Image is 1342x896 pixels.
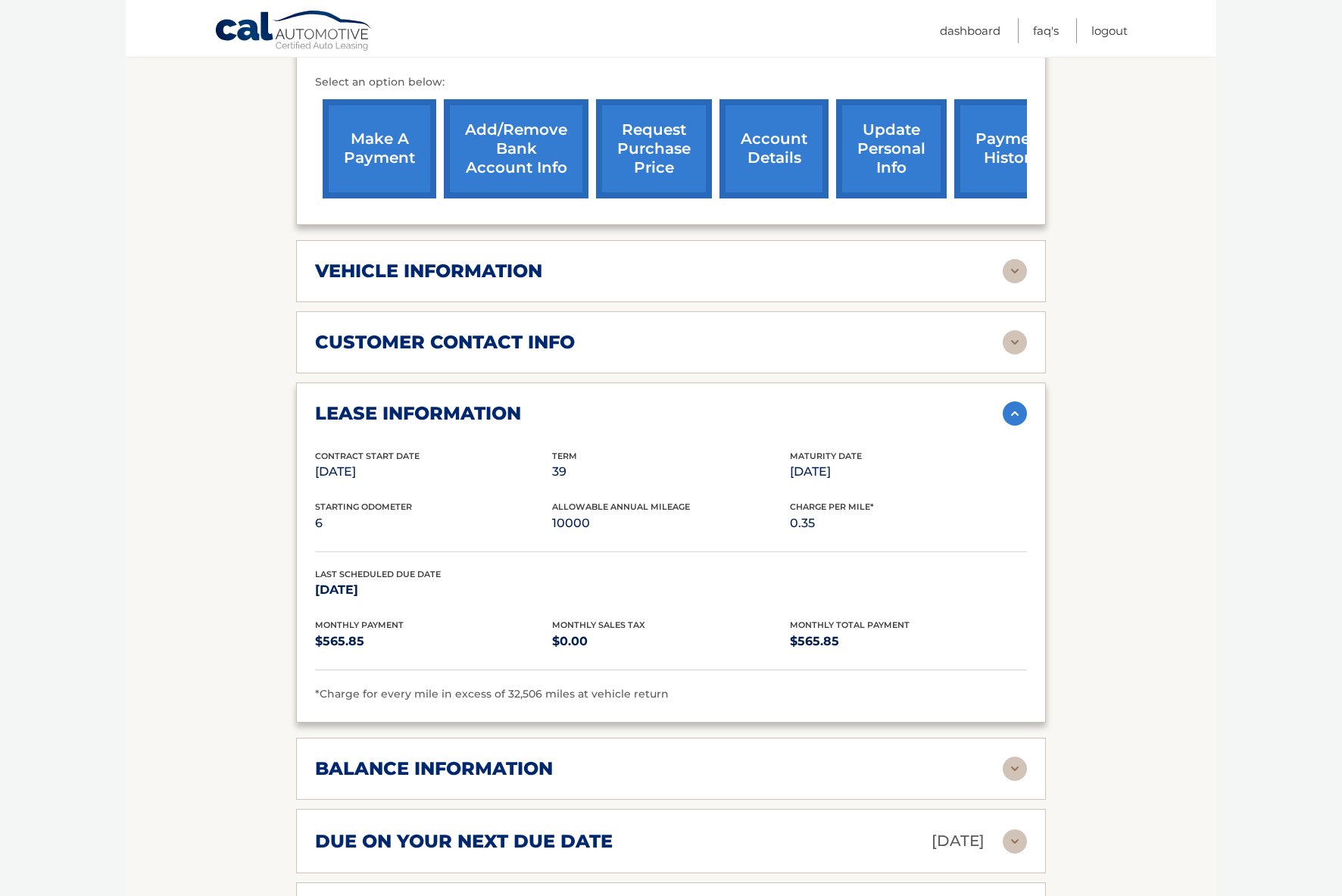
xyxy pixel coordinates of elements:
h2: balance information [315,757,553,780]
span: *Charge for every mile in excess of 32,506 miles at vehicle return [315,687,669,701]
p: [DATE] [315,579,552,601]
p: 10000 [552,513,789,534]
img: accordion-rest.svg [1003,829,1027,854]
span: Contract Start Date [315,451,420,461]
img: accordion-rest.svg [1003,259,1027,283]
a: FAQ's [1033,18,1059,43]
a: Cal Automotive [214,10,373,54]
img: accordion-active.svg [1003,401,1027,426]
a: make a payment [323,99,436,198]
p: 39 [552,461,789,482]
h2: due on your next due date [315,830,613,853]
h2: lease information [315,402,521,425]
span: Monthly Sales Tax [552,620,645,630]
a: update personal info [836,99,947,198]
p: $0.00 [552,631,789,652]
p: 6 [315,513,552,534]
a: Logout [1091,18,1128,43]
p: [DATE] [315,461,552,482]
h2: vehicle information [315,260,542,283]
p: 0.35 [790,513,1027,534]
span: Maturity Date [790,451,862,461]
a: Dashboard [940,18,1000,43]
span: Term [552,451,577,461]
p: $565.85 [315,631,552,652]
span: Monthly Payment [315,620,404,630]
p: $565.85 [790,631,1027,652]
a: Add/Remove bank account info [444,99,588,198]
h2: customer contact info [315,331,575,354]
p: [DATE] [790,461,1027,482]
span: Allowable Annual Mileage [552,501,690,512]
a: payment history [954,99,1068,198]
img: accordion-rest.svg [1003,330,1027,354]
p: Select an option below: [315,73,1027,92]
a: request purchase price [596,99,712,198]
a: account details [719,99,829,198]
span: Last Scheduled Due Date [315,569,441,579]
img: accordion-rest.svg [1003,757,1027,781]
span: Charge Per Mile* [790,501,874,512]
span: Starting Odometer [315,501,412,512]
span: Monthly Total Payment [790,620,910,630]
p: [DATE] [932,828,985,854]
